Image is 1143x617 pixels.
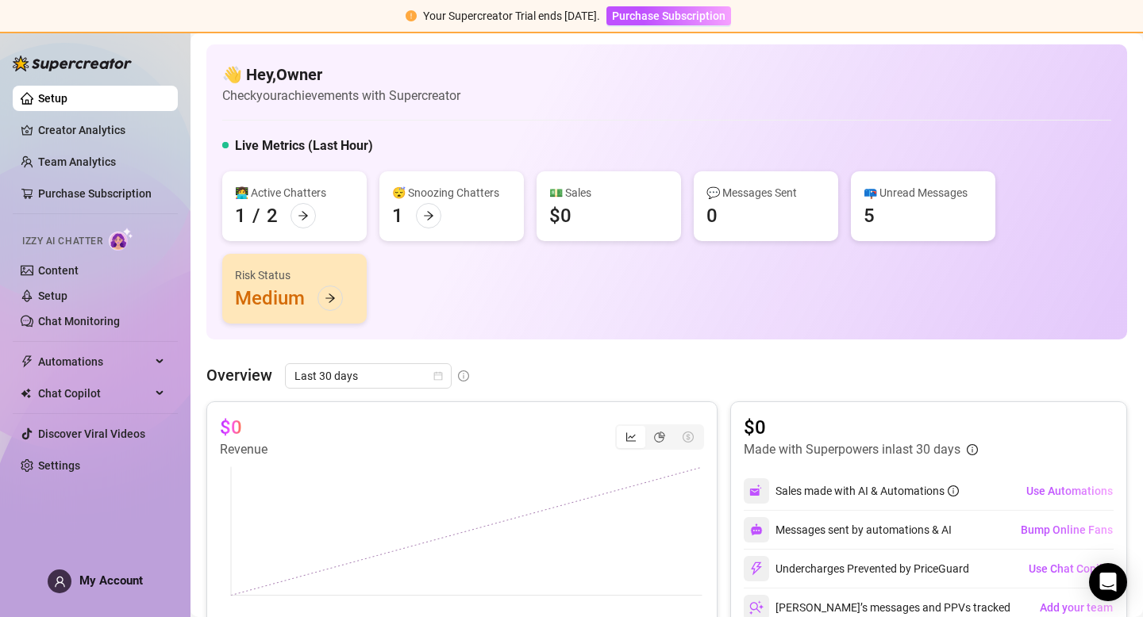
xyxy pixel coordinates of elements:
[38,264,79,277] a: Content
[1029,562,1113,575] span: Use Chat Copilot
[967,444,978,455] span: info-circle
[235,184,354,201] div: 👩‍💻 Active Chatters
[654,431,665,443] span: pie-chart
[749,561,764,576] img: svg%3e
[38,315,120,328] a: Chat Monitoring
[235,136,373,155] h5: Live Metrics (Last Hour)
[744,440,960,459] article: Made with Superpowers in last 30 days
[606,6,731,25] button: Purchase Subscription
[683,431,694,443] span: dollar-circle
[744,556,969,581] div: Undercharges Prevented by PriceGuard
[1026,485,1113,497] span: Use Automations
[744,415,978,440] article: $0
[1040,601,1113,614] span: Add your team
[749,600,764,615] img: svg%3e
[109,228,133,251] img: AI Chatter
[325,293,336,304] span: arrow-right
[220,415,242,440] article: $0
[392,184,511,201] div: 😴 Snoozing Chatters
[864,203,875,228] div: 5
[294,364,442,388] span: Last 30 days
[298,210,309,221] span: arrow-right
[864,184,983,201] div: 📪 Unread Messages
[235,266,354,284] div: Risk Status
[706,184,825,201] div: 💬 Messages Sent
[606,10,731,22] a: Purchase Subscription
[458,370,469,381] span: info-circle
[21,388,31,399] img: Chat Copilot
[21,355,33,368] span: thunderbolt
[38,92,67,105] a: Setup
[38,155,116,168] a: Team Analytics
[206,363,272,387] article: Overview
[433,371,443,381] span: calendar
[406,10,417,21] span: exclamation-circle
[423,210,434,221] span: arrow-right
[625,431,637,443] span: line-chart
[423,10,600,22] span: Your Supercreator Trial ends [DATE].
[220,440,267,459] article: Revenue
[22,234,102,249] span: Izzy AI Chatter
[222,63,460,86] h4: 👋 Hey, Owner
[13,56,132,71] img: logo-BBDzfeDw.svg
[79,573,143,588] span: My Account
[235,203,246,228] div: 1
[615,424,704,450] div: segmented control
[38,289,67,302] a: Setup
[749,484,764,498] img: svg%3e
[267,203,278,228] div: 2
[750,523,763,536] img: svg%3e
[38,459,80,472] a: Settings
[54,576,66,588] span: user
[38,187,152,200] a: Purchase Subscription
[549,184,668,201] div: 💵 Sales
[392,203,403,228] div: 1
[775,482,959,500] div: Sales made with AI & Automations
[549,203,571,228] div: $0
[612,10,725,22] span: Purchase Subscription
[948,485,959,496] span: info-circle
[1089,563,1127,601] div: Open Intercom Messenger
[1020,517,1114,542] button: Bump Online Fans
[38,117,165,143] a: Creator Analytics
[38,349,151,374] span: Automations
[38,381,151,406] span: Chat Copilot
[1028,556,1114,581] button: Use Chat Copilot
[1026,478,1114,504] button: Use Automations
[1021,523,1113,536] span: Bump Online Fans
[38,427,145,440] a: Discover Viral Videos
[744,517,952,542] div: Messages sent by automations & AI
[706,203,718,228] div: 0
[222,86,460,105] article: Check your achievements with Supercreator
